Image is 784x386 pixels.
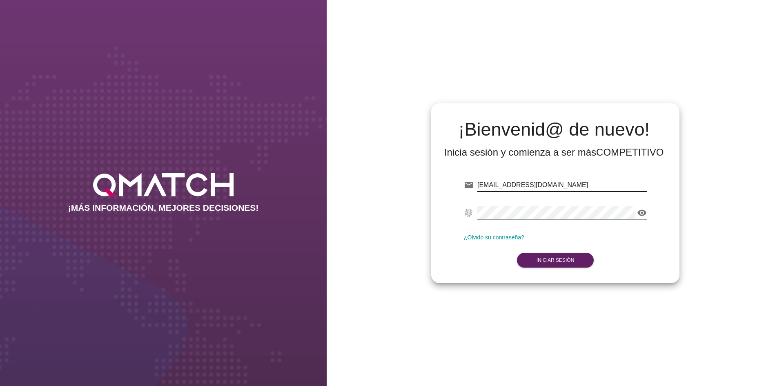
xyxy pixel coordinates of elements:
button: Iniciar Sesión [517,253,594,268]
strong: Iniciar Sesión [537,257,575,263]
h2: ¡MÁS INFORMACIÓN, MEJORES DECISIONES! [68,203,259,213]
i: visibility [637,208,647,218]
strong: COMPETITIVO [596,147,664,158]
a: ¿Olvidó su contraseña? [464,234,524,241]
input: E-mail [477,178,647,192]
i: fingerprint [464,208,474,218]
h2: ¡Bienvenid@ de nuevo! [444,120,664,139]
div: Inicia sesión y comienza a ser más [444,146,664,159]
i: email [464,180,474,190]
